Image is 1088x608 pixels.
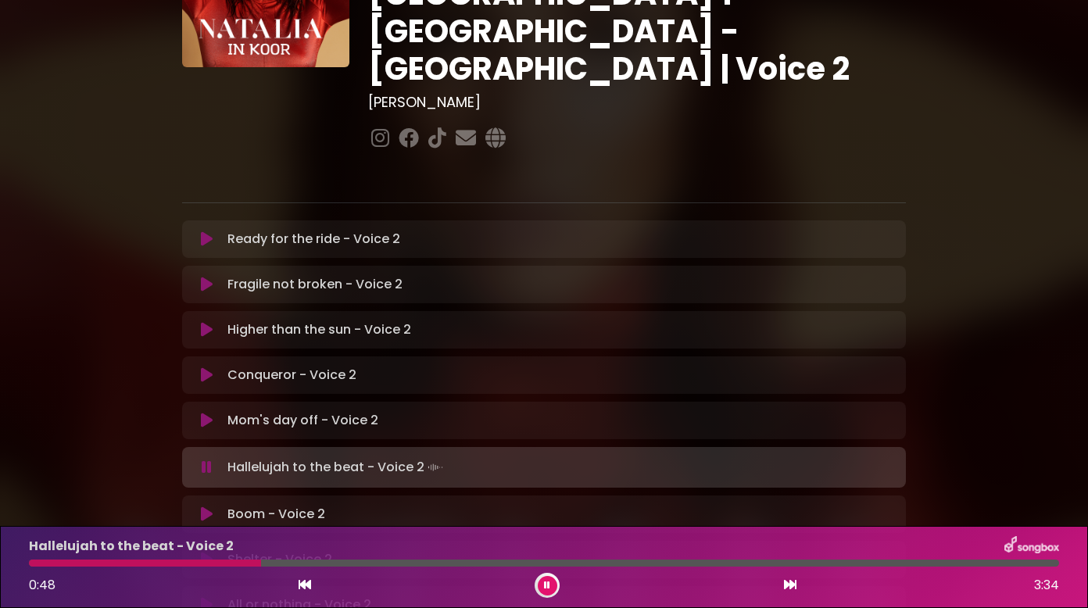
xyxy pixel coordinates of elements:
[29,537,234,556] p: Hallelujah to the beat - Voice 2
[227,230,400,249] p: Ready for the ride - Voice 2
[227,275,403,294] p: Fragile not broken - Voice 2
[227,505,325,524] p: Boom - Voice 2
[227,456,446,478] p: Hallelujah to the beat - Voice 2
[227,366,356,384] p: Conqueror - Voice 2
[227,320,411,339] p: Higher than the sun - Voice 2
[368,94,907,111] h3: [PERSON_NAME]
[1034,576,1059,595] span: 3:34
[29,576,55,594] span: 0:48
[424,456,446,478] img: waveform4.gif
[227,411,378,430] p: Mom's day off - Voice 2
[1004,536,1059,556] img: songbox-logo-white.png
